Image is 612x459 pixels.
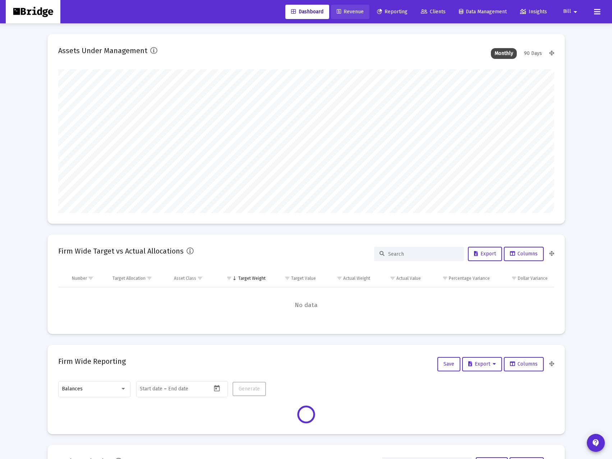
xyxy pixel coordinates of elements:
[72,275,87,281] div: Number
[58,270,554,323] div: Data grid
[520,48,546,59] div: 90 Days
[291,275,316,281] div: Target Value
[390,275,395,281] span: Show filter options for column 'Actual Value'
[462,357,502,371] button: Export
[504,247,544,261] button: Columns
[377,9,408,15] span: Reporting
[510,361,538,367] span: Columns
[504,357,544,371] button: Columns
[510,251,538,257] span: Columns
[375,270,426,287] td: Column Actual Value
[62,386,83,392] span: Balances
[449,275,490,281] div: Percentage Variance
[112,275,146,281] div: Target Allocation
[140,386,162,392] input: Start date
[58,301,554,309] span: No data
[239,386,260,392] span: Generate
[212,383,222,394] button: Open calendar
[468,247,502,261] button: Export
[147,275,152,281] span: Show filter options for column 'Target Allocation'
[459,9,507,15] span: Data Management
[371,5,413,19] a: Reporting
[169,270,217,287] td: Column Asset Class
[343,275,370,281] div: Actual Weight
[592,439,600,447] mat-icon: contact_support
[421,9,446,15] span: Clients
[58,45,147,56] h2: Assets Under Management
[58,356,126,367] h2: Firm Wide Reporting
[443,361,454,367] span: Save
[321,270,375,287] td: Column Actual Weight
[442,275,448,281] span: Show filter options for column 'Percentage Variance'
[520,9,547,15] span: Insights
[474,251,496,257] span: Export
[337,9,364,15] span: Revenue
[495,270,554,287] td: Column Dollar Variance
[285,275,290,281] span: Show filter options for column 'Target Value'
[571,5,580,19] mat-icon: arrow_drop_down
[285,5,329,19] a: Dashboard
[563,9,571,15] span: Bill
[58,245,184,257] h2: Firm Wide Target vs Actual Allocations
[238,275,266,281] div: Target Weight
[511,275,517,281] span: Show filter options for column 'Dollar Variance'
[518,275,548,281] div: Dollar Variance
[426,270,495,287] td: Column Percentage Variance
[437,357,460,371] button: Save
[337,275,342,281] span: Show filter options for column 'Actual Weight'
[514,5,553,19] a: Insights
[107,270,169,287] td: Column Target Allocation
[168,386,203,392] input: End date
[291,9,323,15] span: Dashboard
[67,270,108,287] td: Column Number
[217,270,271,287] td: Column Target Weight
[271,270,321,287] td: Column Target Value
[174,275,196,281] div: Asset Class
[88,275,93,281] span: Show filter options for column 'Number'
[415,5,451,19] a: Clients
[226,275,232,281] span: Show filter options for column 'Target Weight'
[331,5,369,19] a: Revenue
[197,275,203,281] span: Show filter options for column 'Asset Class'
[396,275,421,281] div: Actual Value
[388,251,459,257] input: Search
[233,382,266,396] button: Generate
[491,48,517,59] div: Monthly
[555,4,588,19] button: Bill
[468,361,496,367] span: Export
[11,5,55,19] img: Dashboard
[453,5,512,19] a: Data Management
[164,386,167,392] span: –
